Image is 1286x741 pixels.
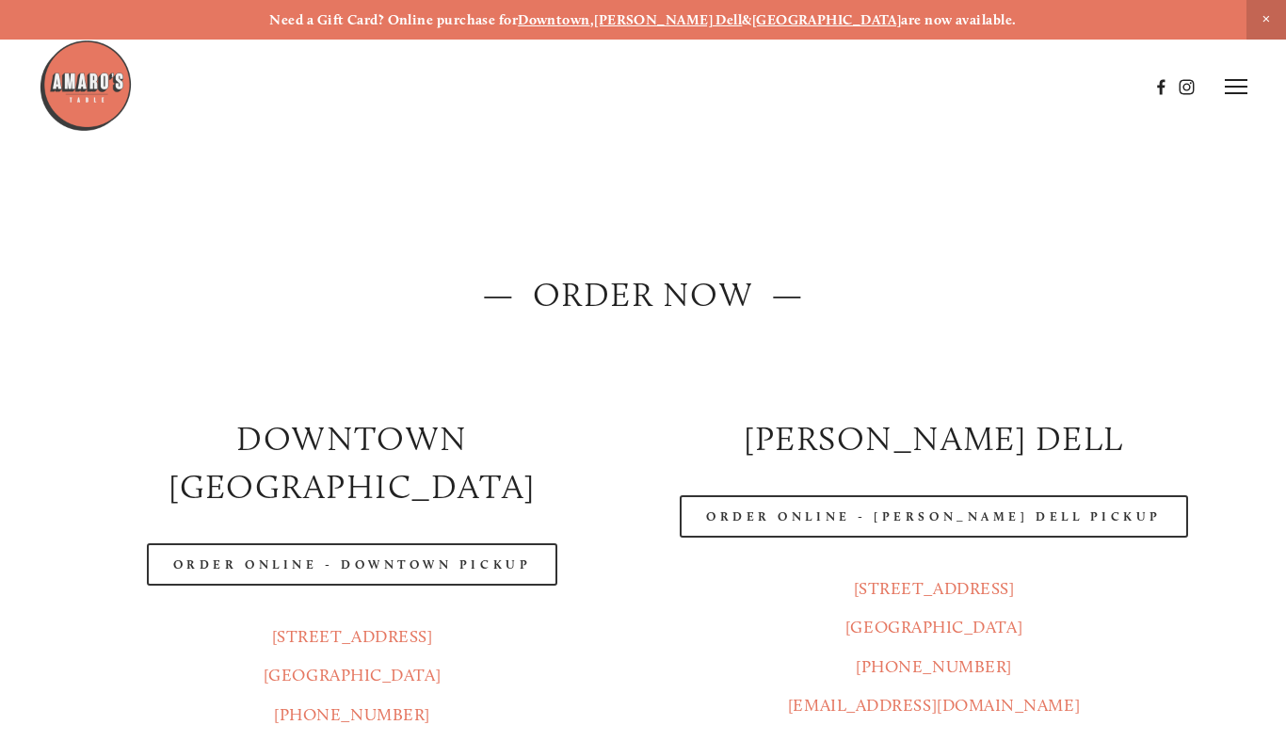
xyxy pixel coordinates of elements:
[272,626,433,647] a: [STREET_ADDRESS]
[901,11,1016,28] strong: are now available.
[856,656,1012,677] a: [PHONE_NUMBER]
[77,271,1209,319] h2: — ORDER NOW —
[594,11,742,28] a: [PERSON_NAME] Dell
[274,704,430,725] a: [PHONE_NUMBER]
[659,415,1209,463] h2: [PERSON_NAME] DELL
[845,617,1022,637] a: [GEOGRAPHIC_DATA]
[269,11,518,28] strong: Need a Gift Card? Online purchase for
[147,543,558,586] a: Order Online - Downtown pickup
[39,39,133,133] img: Amaro's Table
[788,695,1080,716] a: [EMAIL_ADDRESS][DOMAIN_NAME]
[590,11,594,28] strong: ,
[854,578,1015,599] a: [STREET_ADDRESS]
[518,11,590,28] a: Downtown
[680,495,1188,538] a: Order Online - [PERSON_NAME] Dell Pickup
[264,665,441,685] a: [GEOGRAPHIC_DATA]
[77,415,627,511] h2: Downtown [GEOGRAPHIC_DATA]
[752,11,902,28] a: [GEOGRAPHIC_DATA]
[742,11,751,28] strong: &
